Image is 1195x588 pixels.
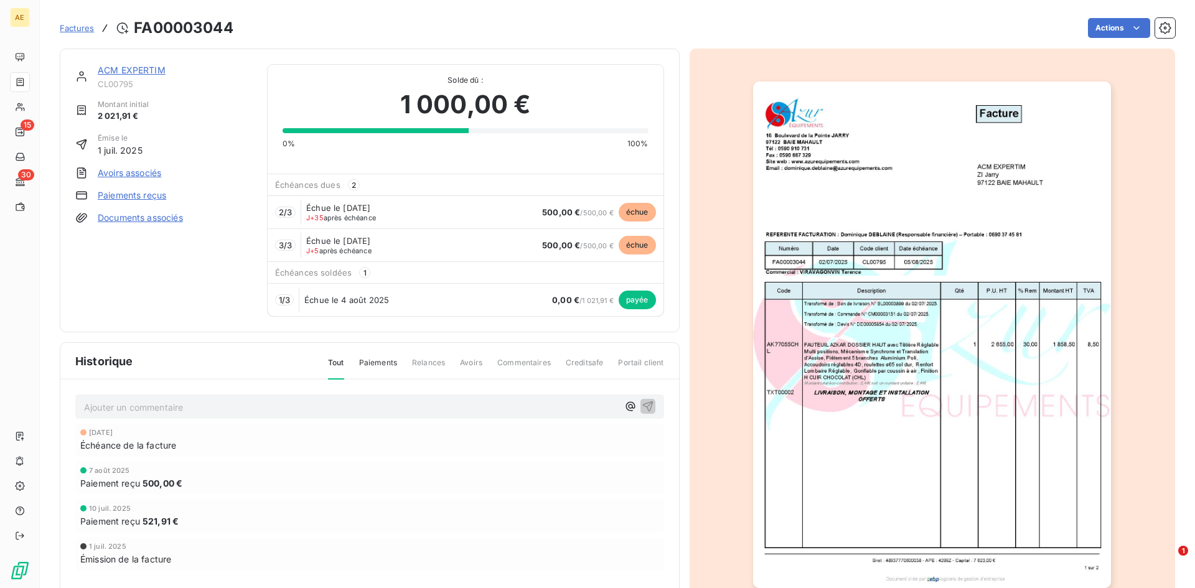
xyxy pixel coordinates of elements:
[359,357,397,378] span: Paiements
[75,353,133,370] span: Historique
[283,138,295,149] span: 0%
[60,22,94,34] a: Factures
[618,357,663,378] span: Portail client
[89,429,113,436] span: [DATE]
[1178,546,1188,556] span: 1
[21,119,34,131] span: 15
[98,65,166,75] a: ACM EXPERTIM
[306,246,319,255] span: J+5
[89,505,131,512] span: 10 juil. 2025
[328,357,344,380] span: Tout
[306,247,372,254] span: après échéance
[80,553,171,566] span: Émission de la facture
[1088,18,1150,38] button: Actions
[753,82,1111,588] img: invoice_thumbnail
[98,167,161,179] a: Avoirs associés
[619,291,656,309] span: payée
[497,357,551,378] span: Commentaires
[10,561,30,581] img: Logo LeanPay
[306,213,324,222] span: J+35
[306,236,370,246] span: Échue le [DATE]
[275,268,352,278] span: Échéances soldées
[279,207,292,217] span: 2 / 3
[1153,546,1183,576] iframe: Intercom live chat
[306,203,370,213] span: Échue le [DATE]
[279,240,292,250] span: 3 / 3
[98,110,149,123] span: 2 021,91 €
[89,467,130,474] span: 7 août 2025
[283,75,649,86] span: Solde dû :
[619,236,656,254] span: échue
[80,439,176,452] span: Échéance de la facture
[275,180,340,190] span: Échéances dues
[306,214,376,222] span: après échéance
[400,86,531,123] span: 1 000,00 €
[552,296,614,305] span: / 1 021,91 €
[98,79,252,89] span: CL00795
[80,515,140,528] span: Paiement reçu
[143,477,182,490] span: 500,00 €
[134,17,233,39] h3: FA00003044
[627,138,649,149] span: 100%
[619,203,656,222] span: échue
[80,477,140,490] span: Paiement reçu
[304,295,389,305] span: Échue le 4 août 2025
[542,240,580,250] span: 500,00 €
[359,267,370,278] span: 1
[348,179,360,190] span: 2
[143,515,179,528] span: 521,91 €
[89,543,126,550] span: 1 juil. 2025
[60,23,94,33] span: Factures
[98,99,149,110] span: Montant initial
[98,144,143,157] span: 1 juil. 2025
[412,357,445,378] span: Relances
[552,295,579,305] span: 0,00 €
[10,7,30,27] div: AE
[460,357,482,378] span: Avoirs
[98,189,166,202] a: Paiements reçus
[542,241,614,250] span: / 500,00 €
[542,208,614,217] span: / 500,00 €
[542,207,580,217] span: 500,00 €
[18,169,34,180] span: 30
[279,295,290,305] span: 1 / 3
[98,212,183,224] a: Documents associés
[566,357,604,378] span: Creditsafe
[98,133,143,144] span: Émise le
